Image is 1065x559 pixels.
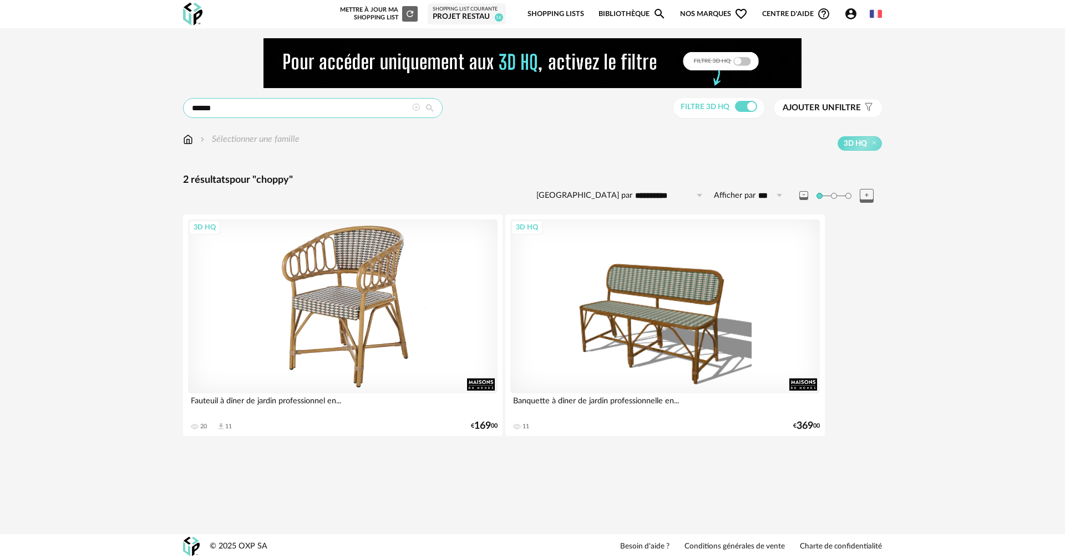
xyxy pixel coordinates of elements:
[183,3,202,25] img: OXP
[433,6,501,22] a: Shopping List courante PROJET RESTAU 16
[510,393,820,416] div: Banquette à dîner de jardin professionnelle en...
[774,99,882,117] button: Ajouter unfiltre Filter icon
[523,423,529,430] div: 11
[495,13,503,22] span: 16
[474,422,491,430] span: 169
[183,133,193,146] img: svg+xml;base64,PHN2ZyB3aWR0aD0iMTYiIGhlaWdodD0iMTciIHZpZXdCb3g9IjAgMCAxNiAxNyIgZmlsbD0ibm9uZSIgeG...
[536,191,632,201] label: [GEOGRAPHIC_DATA] par
[734,7,748,20] span: Heart Outline icon
[844,7,863,20] span: Account Circle icon
[681,103,729,111] span: Filtre 3D HQ
[620,542,670,552] a: Besoin d'aide ?
[783,102,861,114] span: filtre
[528,1,584,27] a: Shopping Lists
[653,7,666,20] span: Magnify icon
[183,214,503,436] a: 3D HQ Fauteuil à dîner de jardin professionnel en... 20 Download icon 11 €16900
[680,1,748,27] span: Nos marques
[762,7,830,20] span: Centre d'aideHelp Circle Outline icon
[471,422,498,430] div: € 00
[198,133,207,146] img: svg+xml;base64,PHN2ZyB3aWR0aD0iMTYiIGhlaWdodD0iMTYiIHZpZXdCb3g9IjAgMCAxNiAxNiIgZmlsbD0ibm9uZSIgeG...
[225,423,232,430] div: 11
[793,422,820,430] div: € 00
[861,102,874,114] span: Filter icon
[511,220,543,234] div: 3D HQ
[200,423,207,430] div: 20
[505,214,825,436] a: 3D HQ Banquette à dîner de jardin professionnelle en... 11 €36900
[189,220,221,234] div: 3D HQ
[800,542,882,552] a: Charte de confidentialité
[684,542,785,552] a: Conditions générales de vente
[405,11,415,17] span: Refresh icon
[870,8,882,20] img: fr
[599,1,666,27] a: BibliothèqueMagnify icon
[263,38,802,88] img: NEW%20NEW%20HQ%20NEW_V1.gif
[188,393,498,416] div: Fauteuil à dîner de jardin professionnel en...
[797,422,813,430] span: 369
[783,104,835,112] span: Ajouter un
[217,422,225,430] span: Download icon
[433,12,501,22] div: PROJET RESTAU
[183,537,200,556] img: OXP
[817,7,830,20] span: Help Circle Outline icon
[183,174,882,187] div: 2 résultats
[714,191,755,201] label: Afficher par
[198,133,300,146] div: Sélectionner une famille
[844,7,858,20] span: Account Circle icon
[433,6,501,13] div: Shopping List courante
[230,175,293,185] span: pour "choppy"
[338,6,418,22] div: Mettre à jour ma Shopping List
[210,541,267,552] div: © 2025 OXP SA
